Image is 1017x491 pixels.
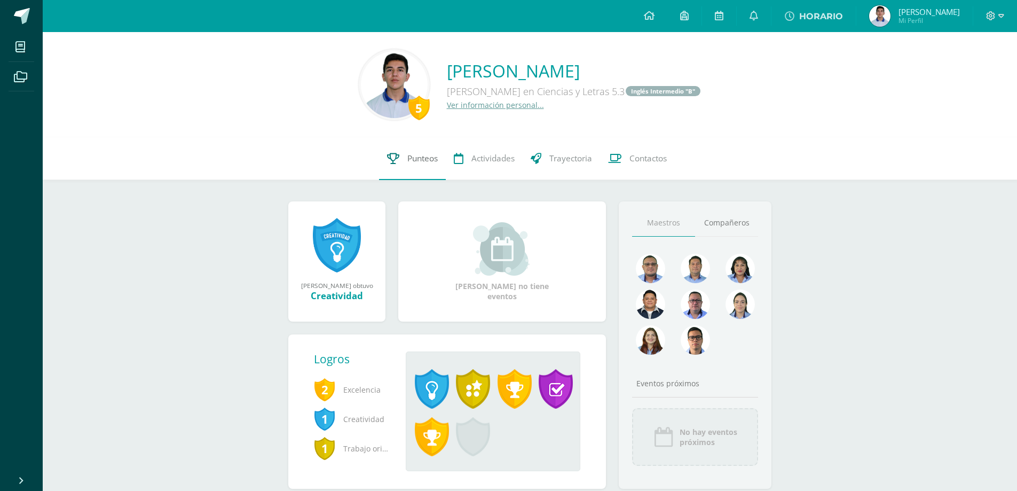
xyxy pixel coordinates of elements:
[898,6,960,17] span: [PERSON_NAME]
[314,407,335,431] span: 1
[314,404,389,434] span: Creatividad
[314,434,389,463] span: Trabajo original
[869,5,890,27] img: 509276238ce5a659ee8758cc0c2c63e6.png
[361,51,428,118] img: 4492898dc7fd1866525490f386a8f371.png
[449,222,556,301] div: [PERSON_NAME] no tiene eventos
[681,325,710,355] img: b3275fa016b95109afc471d3b448d7ac.png
[680,427,737,447] span: No hay eventos próximos
[299,290,375,302] div: Creatividad
[447,59,701,82] a: [PERSON_NAME]
[299,281,375,290] div: [PERSON_NAME] obtuvo
[629,153,667,164] span: Contactos
[446,137,523,180] a: Actividades
[632,209,695,237] a: Maestros
[447,82,701,100] div: [PERSON_NAME] en Ciencias y Letras 5.3
[549,153,592,164] span: Trayectoria
[898,16,960,25] span: Mi Perfil
[314,377,335,402] span: 2
[408,96,430,120] div: 5
[314,375,389,404] span: Excelencia
[653,426,674,448] img: event_icon.png
[314,436,335,461] span: 1
[681,290,710,319] img: 30ea9b988cec0d4945cca02c4e803e5a.png
[695,209,758,237] a: Compañeros
[407,153,438,164] span: Punteos
[523,137,600,180] a: Trayectoria
[600,137,675,180] a: Contactos
[473,222,531,276] img: event_small.png
[726,254,755,283] img: 371adb901e00c108b455316ee4864f9b.png
[681,254,710,283] img: 2ac039123ac5bd71a02663c3aa063ac8.png
[636,325,665,355] img: a9adb280a5deb02de052525b0213cdb9.png
[447,100,544,110] a: Ver información personal...
[314,352,397,367] div: Logros
[379,137,446,180] a: Punteos
[626,86,700,96] a: Inglés Intermedio "B"
[632,378,758,388] div: Eventos próximos
[471,153,515,164] span: Actividades
[799,11,842,21] span: HORARIO
[636,254,665,283] img: 99962f3fa423c9b8099341731b303440.png
[726,290,755,319] img: 375aecfb130304131abdbe7791f44736.png
[636,290,665,319] img: eccc7a2d5da755eac5968f4df6463713.png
